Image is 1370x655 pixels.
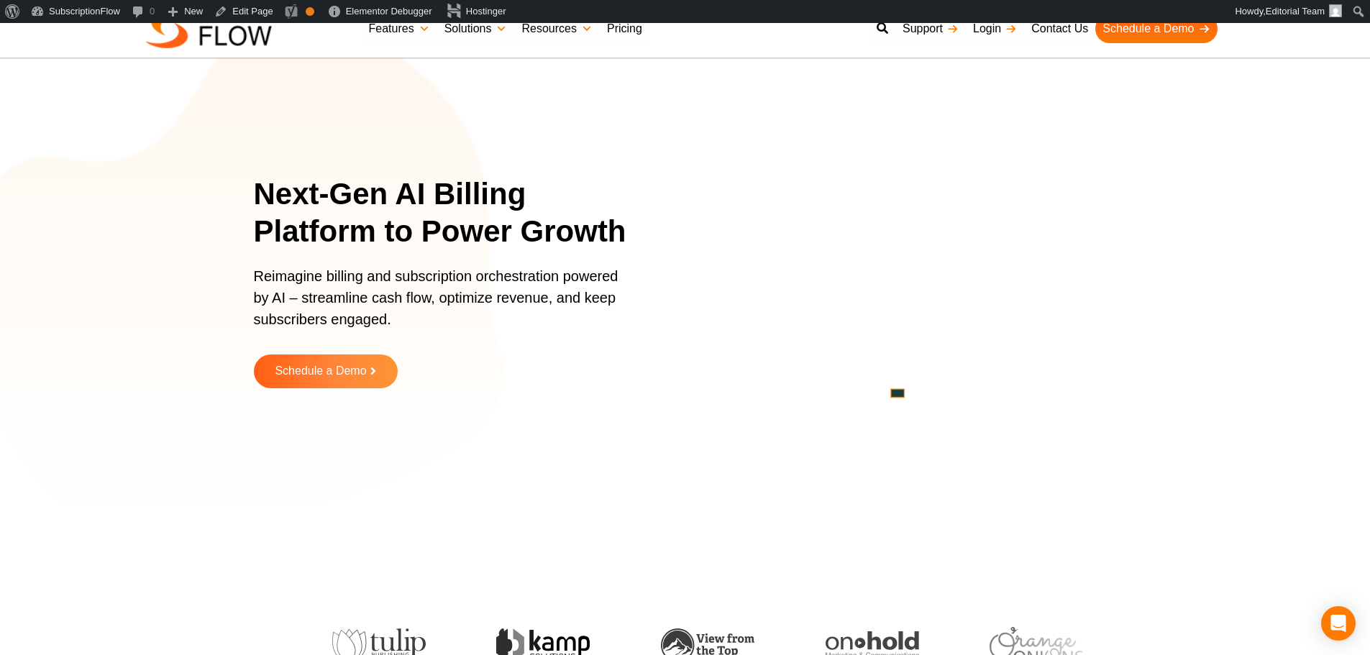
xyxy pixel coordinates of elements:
a: Features [362,14,437,43]
img: Subscriptionflow [146,10,272,48]
div: Open Intercom Messenger [1321,606,1356,641]
a: Contact Us [1024,14,1095,43]
a: Login [966,14,1024,43]
a: Schedule a Demo [254,354,398,388]
p: Reimagine billing and subscription orchestration powered by AI – streamline cash flow, optimize r... [254,265,628,344]
h1: Next-Gen AI Billing Platform to Power Growth [254,175,646,251]
a: Schedule a Demo [1095,14,1217,43]
span: Schedule a Demo [275,365,366,377]
a: Pricing [600,14,649,43]
span: Editorial Team [1266,6,1325,17]
a: Solutions [437,14,515,43]
div: OK [306,7,314,16]
a: Resources [514,14,599,43]
a: Support [895,14,966,43]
